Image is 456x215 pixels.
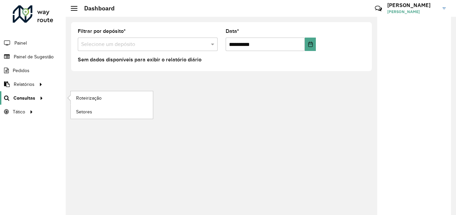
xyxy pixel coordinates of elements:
[76,108,92,115] span: Setores
[226,27,239,35] label: Data
[305,38,316,51] button: Choose Date
[387,9,438,15] span: [PERSON_NAME]
[371,1,386,16] a: Contato Rápido
[14,81,35,88] span: Relatórios
[71,91,153,105] a: Roteirização
[14,40,27,47] span: Painel
[14,53,54,60] span: Painel de Sugestão
[13,108,25,115] span: Tático
[76,95,102,102] span: Roteirização
[13,67,30,74] span: Pedidos
[78,56,202,64] label: Sem dados disponíveis para exibir o relatório diário
[13,95,35,102] span: Consultas
[71,105,153,118] a: Setores
[78,27,126,35] label: Filtrar por depósito
[77,5,115,12] h2: Dashboard
[387,2,438,8] h3: [PERSON_NAME]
